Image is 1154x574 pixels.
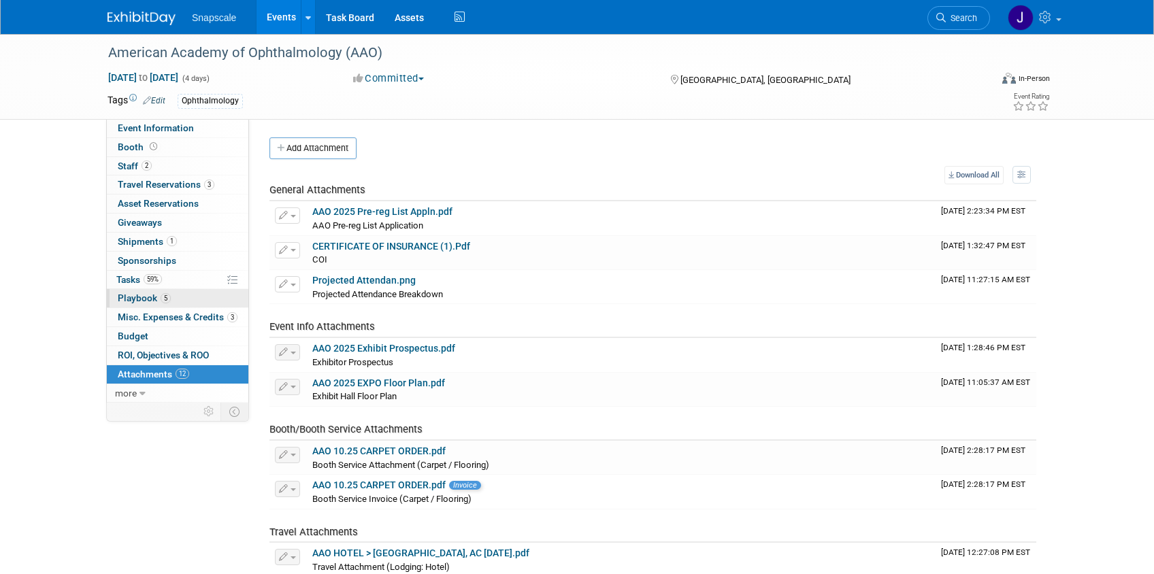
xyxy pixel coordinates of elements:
[312,445,446,456] a: AAO 10.25 CARPET ORDER.pdf
[118,369,189,379] span: Attachments
[936,338,1036,372] td: Upload Timestamp
[107,271,248,289] a: Tasks59%
[107,195,248,213] a: Asset Reservations
[107,233,248,251] a: Shipments1
[118,179,214,190] span: Travel Reservations
[312,275,416,286] a: Projected Attendan.png
[941,241,1025,250] span: Upload Timestamp
[107,327,248,345] a: Budget
[116,274,162,285] span: Tasks
[107,289,248,307] a: Playbook5
[312,391,397,401] span: Exhibit Hall Floor Plan
[269,320,375,333] span: Event Info Attachments
[108,12,176,25] img: ExhibitDay
[107,175,248,194] a: Travel Reservations3
[312,220,423,231] span: AAO Pre-reg List Application
[108,93,165,109] td: Tags
[118,236,177,247] span: Shipments
[312,241,470,252] a: CERTIFICATE OF INSURANCE (1).Pdf
[941,275,1030,284] span: Upload Timestamp
[118,141,160,152] span: Booth
[927,6,990,30] a: Search
[107,119,248,137] a: Event Information
[118,122,194,133] span: Event Information
[192,12,236,23] span: Snapscale
[107,252,248,270] a: Sponsorships
[944,166,1004,184] a: Download All
[910,71,1050,91] div: Event Format
[312,254,327,265] span: COI
[312,289,443,299] span: Projected Attendance Breakdown
[144,274,162,284] span: 59%
[348,71,429,86] button: Committed
[936,270,1036,304] td: Upload Timestamp
[118,350,209,360] span: ROI, Objectives & ROO
[115,388,137,399] span: more
[312,357,393,367] span: Exhibitor Prospectus
[936,201,1036,235] td: Upload Timestamp
[941,445,1025,455] span: Upload Timestamp
[941,479,1025,489] span: Upload Timestamp
[107,365,248,384] a: Attachments12
[107,384,248,403] a: more
[946,13,977,23] span: Search
[107,157,248,175] a: Staff2
[936,441,1036,475] td: Upload Timestamp
[941,343,1025,352] span: Upload Timestamp
[312,479,446,490] a: AAO 10.25 CARPET ORDER.pdf
[312,343,455,354] a: AAO 2025 Exhibit Prospectus.pdf
[449,481,481,490] span: Invoice
[118,331,148,341] span: Budget
[227,312,237,322] span: 3
[269,526,358,538] span: Travel Attachments
[1012,93,1049,100] div: Event Rating
[143,96,165,105] a: Edit
[269,184,365,196] span: General Attachments
[178,94,243,108] div: Ophthalmology
[312,206,452,217] a: AAO 2025 Pre-reg List Appln.pdf
[103,41,970,65] div: American Academy of Ophthalmology (AAO)
[936,236,1036,270] td: Upload Timestamp
[941,547,1030,557] span: Upload Timestamp
[107,214,248,232] a: Giveaways
[936,475,1036,509] td: Upload Timestamp
[181,74,210,83] span: (4 days)
[1018,73,1050,84] div: In-Person
[107,346,248,365] a: ROI, Objectives & ROO
[118,217,162,228] span: Giveaways
[142,161,152,171] span: 2
[1008,5,1034,31] img: Jennifer Benedict
[312,377,445,388] a: AAO 2025 EXPO Floor Plan.pdf
[312,460,489,470] span: Booth Service Attachment (Carpet / Flooring)
[941,377,1030,387] span: Upload Timestamp
[197,403,221,420] td: Personalize Event Tab Strip
[941,206,1025,216] span: Upload Timestamp
[936,373,1036,407] td: Upload Timestamp
[167,236,177,246] span: 1
[269,137,357,159] button: Add Attachment
[680,75,851,85] span: [GEOGRAPHIC_DATA], [GEOGRAPHIC_DATA]
[118,161,152,171] span: Staff
[312,562,450,572] span: Travel Attachment (Lodging: Hotel)
[204,180,214,190] span: 3
[108,71,179,84] span: [DATE] [DATE]
[176,369,189,379] span: 12
[137,72,150,83] span: to
[118,198,199,209] span: Asset Reservations
[107,138,248,156] a: Booth
[221,403,249,420] td: Toggle Event Tabs
[161,293,171,303] span: 5
[107,308,248,326] a: Misc. Expenses & Credits3
[147,141,160,152] span: Booth not reserved yet
[118,255,176,266] span: Sponsorships
[312,494,472,504] span: Booth Service Invoice (Carpet / Flooring)
[312,547,529,558] a: AAO HOTEL > [GEOGRAPHIC_DATA], AC [DATE].pdf
[118,311,237,322] span: Misc. Expenses & Credits
[118,292,171,303] span: Playbook
[269,423,423,435] span: Booth/Booth Service Attachments
[1002,73,1016,84] img: Format-Inperson.png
